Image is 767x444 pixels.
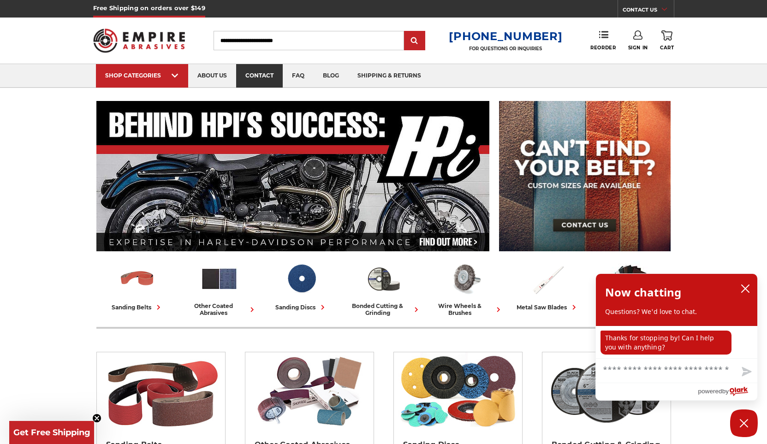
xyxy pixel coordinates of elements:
[593,302,667,316] div: non-woven abrasives
[13,427,90,438] span: Get Free Shipping
[449,30,562,43] a: [PHONE_NUMBER]
[590,30,616,50] a: Reorder
[314,64,348,88] a: blog
[628,45,648,51] span: Sign In
[738,282,753,296] button: close chatbox
[96,101,490,251] img: Banner for an interview featuring Horsepower Inc who makes Harley performance upgrades featured o...
[623,5,674,18] a: CONTACT US
[499,101,671,251] img: promo banner for custom belts.
[92,414,101,423] button: Close teaser
[660,45,674,51] span: Cart
[660,30,674,51] a: Cart
[200,260,238,298] img: Other Coated Abrasives
[346,260,421,316] a: bonded cutting & grinding
[188,64,236,88] a: about us
[182,302,257,316] div: other coated abrasives
[283,64,314,88] a: faq
[698,385,722,397] span: powered
[611,260,649,298] img: Non-woven Abrasives
[517,302,579,312] div: metal saw blades
[405,32,424,50] input: Submit
[595,273,758,401] div: olark chatbox
[446,260,485,298] img: Wire Wheels & Brushes
[698,383,757,400] a: Powered by Olark
[101,352,220,431] img: Sanding Belts
[547,352,666,431] img: Bonded Cutting & Grinding
[9,421,94,444] div: Get Free ShippingClose teaser
[596,326,757,358] div: chat
[734,361,757,383] button: Send message
[529,260,567,298] img: Metal Saw Blades
[449,46,562,52] p: FOR QUESTIONS OR INQUIRIES
[275,302,327,312] div: sanding discs
[100,260,175,312] a: sanding belts
[722,385,729,397] span: by
[730,409,758,437] button: Close Chatbox
[605,283,681,302] h2: Now chatting
[282,260,321,298] img: Sanding Discs
[182,260,257,316] a: other coated abrasives
[428,302,503,316] div: wire wheels & brushes
[593,260,667,316] a: non-woven abrasives
[346,302,421,316] div: bonded cutting & grinding
[605,307,748,316] p: Questions? We'd love to chat.
[105,72,179,79] div: SHOP CATEGORIES
[511,260,585,312] a: metal saw blades
[93,23,185,59] img: Empire Abrasives
[112,302,163,312] div: sanding belts
[348,64,430,88] a: shipping & returns
[428,260,503,316] a: wire wheels & brushes
[601,331,731,355] p: Thanks for stopping by! Can I help you with anything?
[236,64,283,88] a: contact
[590,45,616,51] span: Reorder
[250,352,369,431] img: Other Coated Abrasives
[264,260,339,312] a: sanding discs
[118,260,156,298] img: Sanding Belts
[364,260,403,298] img: Bonded Cutting & Grinding
[398,352,517,431] img: Sanding Discs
